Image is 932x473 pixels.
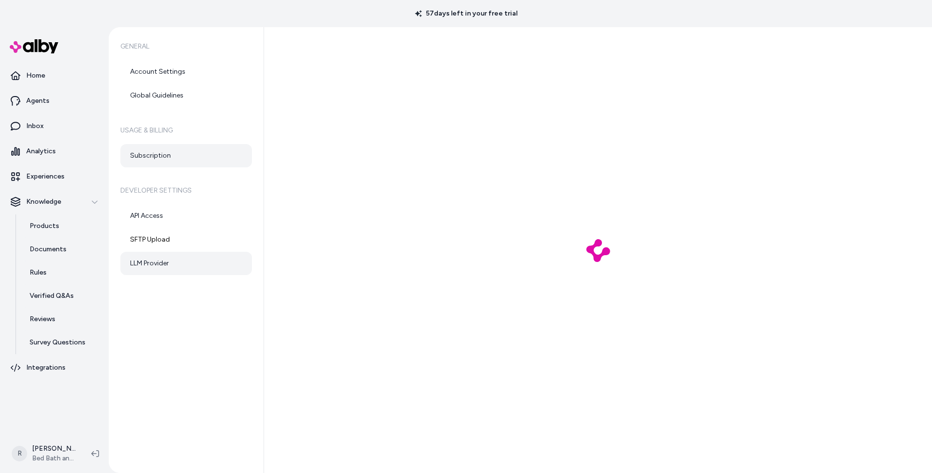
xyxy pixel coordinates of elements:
h6: Usage & Billing [120,117,252,144]
a: Analytics [4,140,105,163]
a: Survey Questions [20,331,105,354]
p: Survey Questions [30,338,85,347]
a: Reviews [20,308,105,331]
img: alby Logo [10,39,58,53]
p: 57 days left in your free trial [409,9,523,18]
a: Integrations [4,356,105,379]
span: R [12,446,27,461]
a: Products [20,214,105,238]
a: SFTP Upload [120,228,252,251]
p: Documents [30,245,67,254]
a: Account Settings [120,60,252,83]
a: Verified Q&As [20,284,105,308]
a: Home [4,64,105,87]
a: Documents [20,238,105,261]
p: Inbox [26,121,44,131]
p: Integrations [26,363,66,373]
p: Verified Q&As [30,291,74,301]
p: Rules [30,268,47,277]
a: Experiences [4,165,105,188]
a: Inbox [4,114,105,138]
a: Subscription [120,144,252,167]
a: API Access [120,204,252,228]
a: LLM Provider [120,252,252,275]
button: R[PERSON_NAME]Bed Bath and Beyond [6,438,83,469]
p: Agents [26,96,50,106]
p: [PERSON_NAME] [32,444,76,454]
p: Reviews [30,314,55,324]
button: Knowledge [4,190,105,213]
a: Agents [4,89,105,113]
p: Experiences [26,172,65,181]
a: Global Guidelines [120,84,252,107]
p: Knowledge [26,197,61,207]
span: Bed Bath and Beyond [32,454,76,463]
h6: General [120,33,252,60]
p: Home [26,71,45,81]
h6: Developer Settings [120,177,252,204]
p: Analytics [26,147,56,156]
p: Products [30,221,59,231]
a: Rules [20,261,105,284]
